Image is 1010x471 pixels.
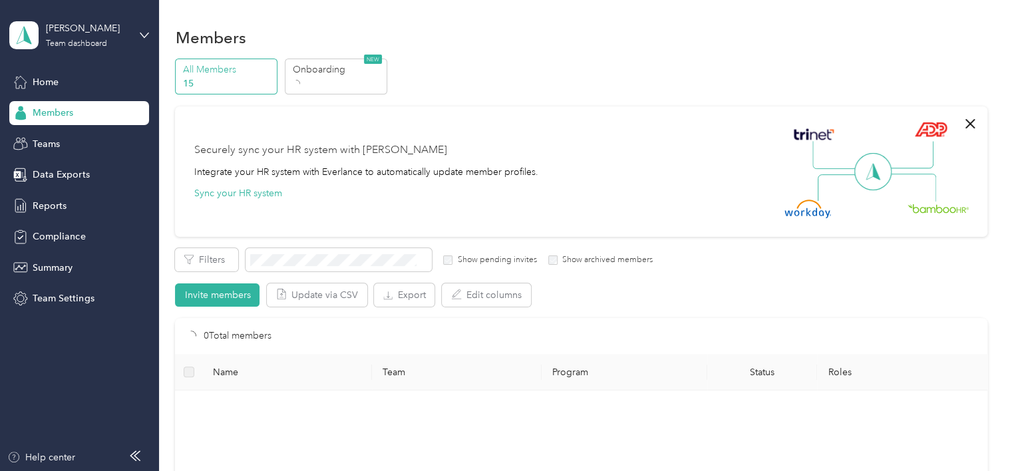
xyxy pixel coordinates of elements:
img: BambooHR [908,204,969,213]
button: Sync your HR system [194,186,281,200]
div: [PERSON_NAME] [46,21,129,35]
th: Team [372,354,542,391]
p: 0 Total members [204,329,271,343]
label: Show archived members [558,254,653,266]
img: ADP [914,122,947,137]
button: Invite members [175,283,259,307]
span: NEW [364,55,382,64]
span: Name [213,367,361,378]
span: Compliance [33,230,85,243]
label: Show pending invites [452,254,536,266]
button: Help center [7,450,75,464]
span: Data Exports [33,168,89,182]
p: Onboarding [292,63,383,77]
button: Update via CSV [267,283,367,307]
div: Integrate your HR system with Everlance to automatically update member profiles. [194,165,538,179]
img: Workday [784,200,831,218]
th: Roles [817,354,987,391]
h1: Members [175,31,246,45]
th: Status [707,354,818,391]
img: Line Left Up [812,141,859,170]
th: Name [202,354,372,391]
div: Team dashboard [46,40,107,48]
button: Edit columns [442,283,531,307]
span: Team Settings [33,291,94,305]
span: Reports [33,199,67,213]
span: Members [33,106,73,120]
img: Line Left Down [817,174,864,201]
button: Export [374,283,434,307]
p: All Members [183,63,273,77]
button: Filters [175,248,238,271]
img: Line Right Down [890,174,936,202]
iframe: Everlance-gr Chat Button Frame [935,396,1010,471]
span: Home [33,75,59,89]
img: Trinet [790,125,837,144]
span: Summary [33,261,73,275]
img: Line Right Up [887,141,933,169]
div: Securely sync your HR system with [PERSON_NAME] [194,142,446,158]
th: Program [542,354,707,391]
span: Teams [33,137,60,151]
p: 15 [183,77,273,90]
